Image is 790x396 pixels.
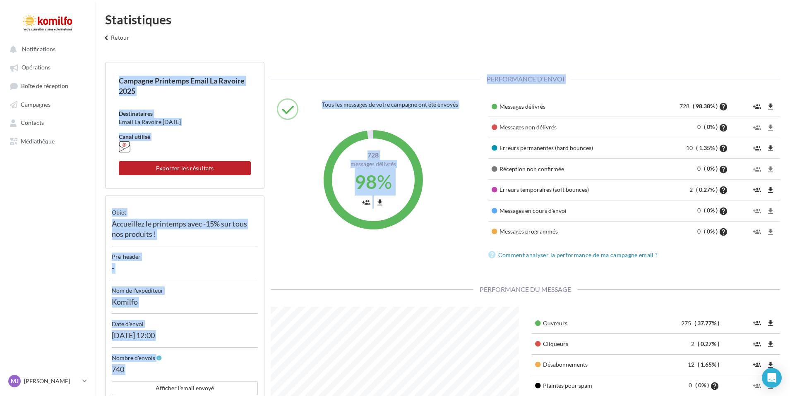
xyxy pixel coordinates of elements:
[21,119,44,126] span: Contacts
[751,316,763,330] button: group_add
[119,76,251,96] div: Campagne Printemps Email La Ravoire 2025
[753,382,761,390] i: group_add
[766,165,775,174] i: file_download
[374,195,386,209] button: file_download
[680,103,692,110] span: 728
[719,144,728,153] i: help
[362,198,370,207] i: group_add
[532,334,644,354] td: Cliqueurs
[751,204,763,217] button: group_add
[751,183,763,197] button: group_add
[719,186,728,194] i: help
[24,377,79,385] p: [PERSON_NAME]
[686,144,695,151] span: 10
[488,117,649,138] td: Messages non délivrés
[112,246,258,261] div: Pré-header
[689,382,694,389] span: 0
[119,133,150,140] span: Canal utilisé
[488,159,649,179] td: Réception non confirmée
[696,144,718,151] span: ( 1.35% )
[764,337,777,351] button: file_download
[710,382,719,390] i: help
[764,225,777,239] button: file_download
[766,340,775,348] i: file_download
[698,340,719,347] span: ( 0.27% )
[5,115,90,130] a: Contacts
[751,141,763,155] button: group_add
[764,100,777,113] button: file_download
[112,328,258,348] div: [DATE] 12:00
[751,379,763,392] button: group_add
[21,82,68,89] span: Boîte de réception
[532,313,644,334] td: Ouvreurs
[5,134,90,148] a: Médiathèque
[112,280,258,295] div: Nom de l'expéditeur
[751,162,763,176] button: group_add
[488,138,649,158] td: Erreurs permanentes (hard bounces)
[532,354,644,375] td: Désabonnements
[488,179,649,200] td: Erreurs temporaires (soft bounces)
[766,361,775,369] i: file_download
[719,228,728,236] i: help
[704,123,718,130] span: ( 0% )
[697,165,703,172] span: 0
[753,228,761,236] i: group_add
[473,285,577,293] span: Performance du message
[681,320,693,327] span: 275
[766,207,775,215] i: file_download
[753,207,761,215] i: group_add
[112,202,258,217] div: objet
[5,97,90,112] a: Campagnes
[338,168,408,196] div: %
[751,225,763,239] button: group_add
[753,124,761,132] i: group_add
[764,162,777,176] button: file_download
[112,381,258,395] button: Afficher l'email envoyé
[753,340,761,348] i: group_add
[764,141,777,155] button: file_download
[693,103,718,110] span: ( 98.38% )
[360,195,372,209] button: group_add
[7,373,89,389] a: MJ [PERSON_NAME]
[766,144,775,153] i: file_download
[753,144,761,153] i: group_add
[719,165,728,174] i: help
[719,124,728,132] i: help
[751,337,763,351] button: group_add
[105,13,780,26] div: Statistiques
[704,228,718,235] span: ( 0% )
[112,295,258,314] div: Komilfo
[112,354,155,361] span: Nombre d'envois
[698,361,719,368] span: ( 1.65% )
[691,340,696,347] span: 2
[697,123,703,130] span: 0
[719,207,728,215] i: help
[766,103,775,111] i: file_download
[766,124,775,132] i: file_download
[764,183,777,197] button: file_download
[351,160,396,167] span: Messages délivrés
[695,382,709,389] span: ( 0% )
[753,361,761,369] i: group_add
[751,120,763,134] button: group_add
[376,198,384,207] i: file_download
[119,110,153,117] span: Destinataires
[764,120,777,134] button: file_download
[753,186,761,194] i: group_add
[766,228,775,236] i: file_download
[751,100,763,113] button: group_add
[488,250,661,260] a: Comment analyser la performance de ma campagne email ?
[696,186,718,193] span: ( 0.27% )
[22,45,55,52] span: Notifications
[689,186,695,193] span: 2
[704,165,718,172] span: ( 0% )
[488,200,649,221] td: Messages en cours d'envoi
[112,362,258,381] div: 740
[764,204,777,217] button: file_download
[488,96,649,117] td: Messages délivrés
[119,118,251,126] div: Email La Ravoire [DATE]
[338,150,408,160] span: 728
[98,32,133,49] button: Retour
[719,103,728,111] i: help
[704,207,718,214] span: ( 0% )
